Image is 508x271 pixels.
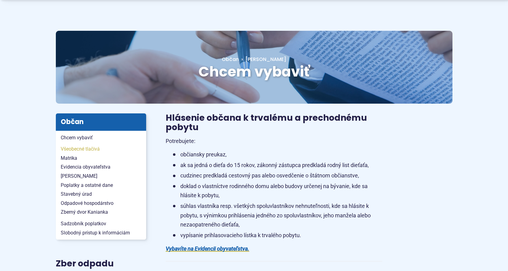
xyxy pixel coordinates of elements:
[56,228,146,237] a: Slobodný prístup k informáciám
[56,144,146,154] a: Všeobecné tlačivá
[61,219,141,228] span: Sadzobník poplatkov
[173,171,382,180] li: cudzinec predkladá cestovný pas alebo osvedčenie o štátnom občianstve,
[61,190,141,199] span: Stavebný úrad
[61,154,141,163] span: Matrika
[61,228,141,237] span: Slobodný prístup k informáciám
[245,56,286,63] span: [PERSON_NAME]
[173,161,382,170] li: ak sa jedná o dieťa do 15 rokov, zákonný zástupca predkladá rodný list dieťaťa,
[166,112,367,133] span: Hlásenie občana k trvalému a prechodnému pobytu
[61,199,141,208] span: Odpadové hospodárstvo
[173,150,382,159] li: občiansky preukaz,
[56,162,146,172] a: Evidencia obyvateľstva
[56,259,146,269] h3: Zber odpadu
[56,133,146,142] a: Chcem vybaviť
[166,137,382,146] p: Potrebujete:
[222,56,239,63] a: Občan
[56,208,146,217] a: Zberný dvor Kanianka
[56,113,146,130] h3: Občan
[239,56,286,63] a: [PERSON_NAME]
[56,219,146,228] a: Sadzobník poplatkov
[61,208,141,217] span: Zberný dvor Kanianka
[173,182,382,200] li: doklad o vlastníctve rodinného domu alebo budovy určenej na bývanie, kde sa hlásite k pobytu,
[56,190,146,199] a: Stavebný úrad
[56,154,146,163] a: Matrika
[61,181,141,190] span: Poplatky a ostatné dane
[61,133,141,142] span: Chcem vybaviť
[173,201,382,230] li: súhlas vlastníka resp. všetkých spoluvlastníkov nehnuteľnosti, kde sa hlásite k pobytu, s výnimko...
[61,144,141,154] span: Všeobecné tlačivá
[56,172,146,181] a: [PERSON_NAME]
[61,172,141,181] span: [PERSON_NAME]
[198,62,310,81] span: Chcem vybaviť
[56,181,146,190] a: Poplatky a ostatné dane
[56,199,146,208] a: Odpadové hospodárstvo
[61,162,141,172] span: Evidencia obyvateľstva
[173,231,382,240] li: vypísanie prihlasovacieho lístka k trvalého pobytu.
[166,245,249,252] a: Vybavíte na Evidencii obyvateľstva.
